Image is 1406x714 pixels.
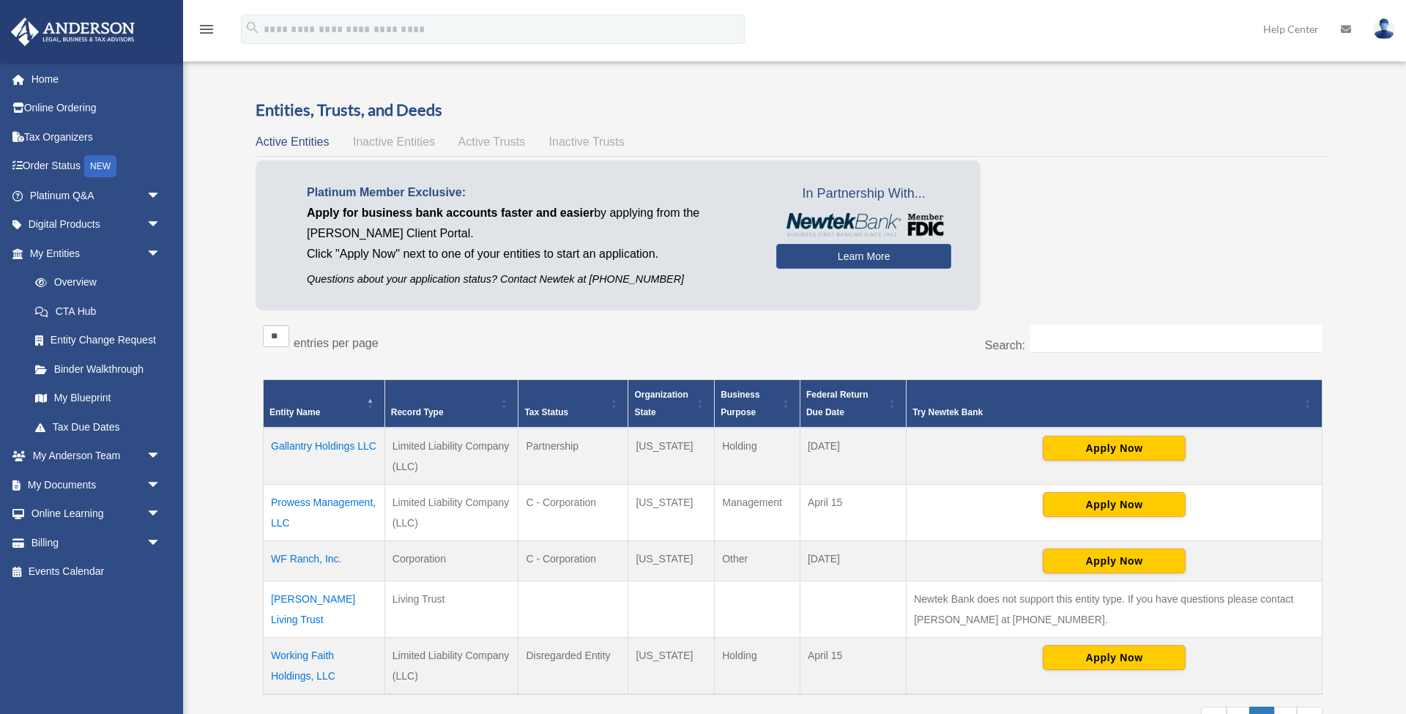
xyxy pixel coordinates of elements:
[715,540,800,581] td: Other
[10,442,183,471] a: My Anderson Teamarrow_drop_down
[384,637,518,694] td: Limited Liability Company (LLC)
[1043,436,1186,461] button: Apply Now
[307,244,754,264] p: Click "Apply Now" next to one of your entities to start an application.
[10,239,176,268] a: My Entitiesarrow_drop_down
[264,379,385,428] th: Entity Name: Activate to invert sorting
[1043,645,1186,670] button: Apply Now
[384,428,518,485] td: Limited Liability Company (LLC)
[628,428,715,485] td: [US_STATE]
[628,637,715,694] td: [US_STATE]
[146,528,176,558] span: arrow_drop_down
[256,135,329,148] span: Active Entities
[1043,548,1186,573] button: Apply Now
[800,484,906,540] td: April 15
[800,637,906,694] td: April 15
[784,213,944,237] img: NewtekBankLogoSM.png
[264,637,385,694] td: Working Faith Holdings, LLC
[458,135,526,148] span: Active Trusts
[21,412,176,442] a: Tax Due Dates
[84,155,116,177] div: NEW
[307,207,594,219] span: Apply for business bank accounts faster and easier
[628,540,715,581] td: [US_STATE]
[518,428,628,485] td: Partnership
[264,428,385,485] td: Gallantry Holdings LLC
[307,203,754,244] p: by applying from the [PERSON_NAME] Client Portal.
[384,581,518,637] td: Living Trust
[800,379,906,428] th: Federal Return Due Date: Activate to sort
[806,390,868,417] span: Federal Return Due Date
[628,379,715,428] th: Organization State: Activate to sort
[256,99,1330,122] h3: Entities, Trusts, and Deeds
[146,181,176,211] span: arrow_drop_down
[264,540,385,581] td: WF Ranch, Inc.
[264,581,385,637] td: [PERSON_NAME] Living Trust
[10,499,183,529] a: Online Learningarrow_drop_down
[146,239,176,269] span: arrow_drop_down
[10,210,183,239] a: Digital Productsarrow_drop_down
[245,20,261,36] i: search
[7,18,139,46] img: Anderson Advisors Platinum Portal
[10,94,183,123] a: Online Ordering
[10,181,183,210] a: Platinum Q&Aarrow_drop_down
[264,484,385,540] td: Prowess Management, LLC
[353,135,435,148] span: Inactive Entities
[10,557,183,587] a: Events Calendar
[800,428,906,485] td: [DATE]
[269,407,320,417] span: Entity Name
[10,470,183,499] a: My Documentsarrow_drop_down
[524,407,568,417] span: Tax Status
[21,326,176,355] a: Entity Change Request
[198,21,215,38] i: menu
[715,637,800,694] td: Holding
[21,297,176,326] a: CTA Hub
[21,384,176,413] a: My Blueprint
[907,581,1323,637] td: Newtek Bank does not support this entity type. If you have questions please contact [PERSON_NAME]...
[384,484,518,540] td: Limited Liability Company (LLC)
[715,379,800,428] th: Business Purpose: Activate to sort
[518,540,628,581] td: C - Corporation
[307,270,754,289] p: Questions about your application status? Contact Newtek at [PHONE_NUMBER]
[10,152,183,182] a: Order StatusNEW
[146,210,176,240] span: arrow_drop_down
[384,379,518,428] th: Record Type: Activate to sort
[518,637,628,694] td: Disregarded Entity
[549,135,625,148] span: Inactive Trusts
[21,354,176,384] a: Binder Walkthrough
[294,337,379,349] label: entries per page
[146,442,176,472] span: arrow_drop_down
[21,268,168,297] a: Overview
[985,339,1025,352] label: Search:
[10,528,183,557] a: Billingarrow_drop_down
[10,64,183,94] a: Home
[715,484,800,540] td: Management
[1373,18,1395,40] img: User Pic
[384,540,518,581] td: Corporation
[776,182,951,206] span: In Partnership With...
[518,484,628,540] td: C - Corporation
[907,379,1323,428] th: Try Newtek Bank : Activate to sort
[1043,492,1186,517] button: Apply Now
[391,407,444,417] span: Record Type
[721,390,759,417] span: Business Purpose
[10,122,183,152] a: Tax Organizers
[715,428,800,485] td: Holding
[776,244,951,269] a: Learn More
[800,540,906,581] td: [DATE]
[198,26,215,38] a: menu
[146,499,176,529] span: arrow_drop_down
[307,182,754,203] p: Platinum Member Exclusive:
[912,404,1300,421] div: Try Newtek Bank
[634,390,688,417] span: Organization State
[146,470,176,500] span: arrow_drop_down
[628,484,715,540] td: [US_STATE]
[518,379,628,428] th: Tax Status: Activate to sort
